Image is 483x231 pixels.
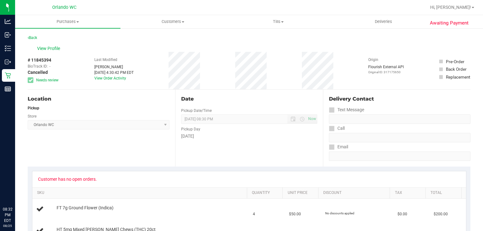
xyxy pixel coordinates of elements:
span: Cancelled [28,69,48,76]
a: Tills [226,15,331,28]
inline-svg: Inventory [5,45,11,52]
a: Tax [395,190,423,195]
div: Flourish External API [368,64,404,74]
span: Deliveries [366,19,401,25]
p: 08/25 [3,223,12,228]
span: $0.00 [397,211,407,217]
span: FT 7g Ground Flower (Indica) [57,205,114,211]
span: Awaiting Payment [430,19,469,27]
div: Customer has no open orders. [38,177,97,182]
span: Orlando WC [52,5,76,10]
a: Purchases [15,15,120,28]
inline-svg: Outbound [5,59,11,65]
a: Discount [323,190,387,195]
span: Purchases [15,19,120,25]
div: Pre-Order [446,58,464,65]
a: Quantity [252,190,280,195]
span: Customers [121,19,225,25]
label: Pickup Date/Time [181,108,212,113]
div: [PERSON_NAME] [94,64,134,70]
inline-svg: Analytics [5,18,11,25]
inline-svg: Reports [5,86,11,92]
span: - [49,63,50,69]
a: Customers [120,15,226,28]
div: Location [28,95,169,103]
div: Date [181,95,317,103]
inline-svg: Retail [5,72,11,79]
strong: Pickup [28,106,39,110]
span: Hi, [PERSON_NAME]! [430,5,471,10]
p: Original ID: 317175650 [368,70,404,74]
inline-svg: Inbound [5,32,11,38]
span: Tills [226,19,331,25]
label: Origin [368,57,378,63]
input: Format: (999) 999-9999 [329,133,470,142]
span: Needs review [36,77,58,83]
span: $200.00 [434,211,448,217]
a: SKU [37,190,244,195]
label: Pickup Day [181,126,200,132]
input: Format: (999) 999-9999 [329,114,470,124]
div: Back Order [446,66,467,72]
span: $50.00 [289,211,301,217]
span: 4 [253,211,255,217]
span: View Profile [37,45,62,52]
span: # 11845394 [28,57,51,63]
p: 08:32 PM EDT [3,206,12,223]
span: No discounts applied [325,212,354,215]
div: Delivery Contact [329,95,470,103]
a: Deliveries [331,15,436,28]
label: Store [28,113,36,119]
label: Call [329,124,345,133]
div: Replacement [446,74,470,80]
label: Text Message [329,105,364,114]
div: [DATE] [181,133,317,140]
label: Email [329,142,348,151]
a: View Order Activity [94,76,126,80]
a: Total [430,190,459,195]
a: Back [28,36,37,40]
span: BioTrack ID: [28,63,48,69]
a: Unit Price [288,190,316,195]
div: [DATE] 4:30:42 PM EDT [94,70,134,75]
iframe: Resource center [6,181,25,200]
label: Last Modified [94,57,117,63]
